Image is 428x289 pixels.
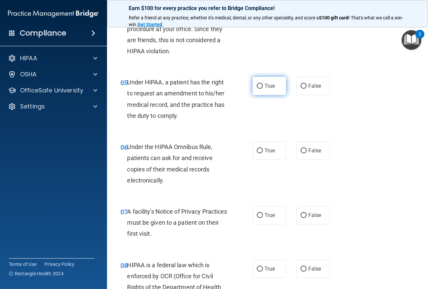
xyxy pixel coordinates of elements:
span: True [264,147,275,154]
span: 07 [120,208,128,216]
p: OfficeSafe University [20,86,83,94]
strong: Get Started [137,22,162,27]
span: A facility's Notice of Privacy Practices must be given to a patient on their first visit. [127,208,227,237]
a: Privacy Policy [44,261,75,268]
a: OSHA [8,70,97,78]
span: Ⓒ Rectangle Health 2024 [9,270,64,277]
input: True [257,267,263,272]
span: 06 [120,143,128,151]
input: False [301,213,307,218]
input: False [301,267,307,272]
span: False [308,266,321,272]
span: True [264,266,275,272]
p: OSHA [20,70,37,78]
a: Settings [8,102,97,111]
input: False [301,148,307,153]
span: Under HIPAA, a patient has the right to request an amendment to his/her medical record, and the p... [127,79,224,119]
span: ! That's what we call a win-win. [129,15,403,27]
span: False [308,212,321,218]
span: True [264,212,275,218]
input: True [257,84,263,89]
input: True [257,148,263,153]
img: PMB logo [8,7,99,20]
span: False [308,83,321,89]
div: 2 [419,34,421,43]
a: OfficeSafe University [8,86,97,94]
p: Settings [20,102,45,111]
span: Refer a friend at any practice, whether it's medical, dental, or any other speciality, and score a [129,15,319,20]
h4: Compliance [20,28,66,38]
span: Under the HIPAA Omnibus Rule, patients can ask for and receive copies of their medical records el... [127,143,212,184]
p: Earn $100 for every practice you refer to Bridge Compliance! [129,5,406,11]
p: HIPAA [20,54,37,62]
a: Terms of Use [9,261,36,268]
input: False [301,84,307,89]
button: Open Resource Center, 2 new notifications [402,30,421,50]
input: True [257,213,263,218]
a: HIPAA [8,54,97,62]
span: False [308,147,321,154]
strong: $100 gift card [319,15,348,20]
a: Get Started [137,22,163,27]
span: True [264,83,275,89]
span: 08 [120,262,128,270]
span: 05 [120,79,128,87]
